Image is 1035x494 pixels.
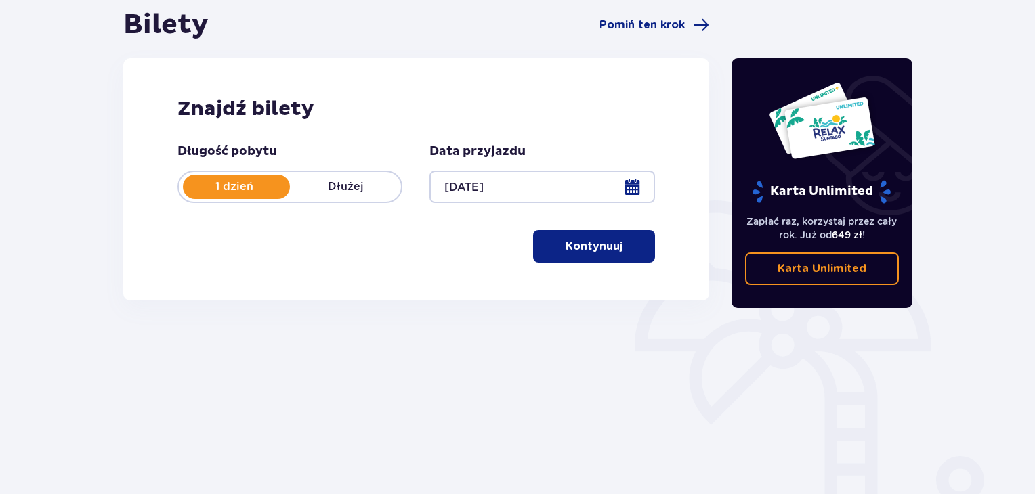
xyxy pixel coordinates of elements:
[832,229,862,240] span: 649 zł
[533,230,655,263] button: Kontynuuj
[290,179,401,194] p: Dłużej
[566,239,622,254] p: Kontynuuj
[179,179,290,194] p: 1 dzień
[778,261,866,276] p: Karta Unlimited
[429,143,526,160] p: Data przyjazdu
[177,96,655,122] h2: Znajdź bilety
[599,18,685,32] span: Pomiń ten krok
[177,143,277,160] p: Długość pobytu
[745,252,900,285] a: Karta Unlimited
[123,8,209,42] h1: Bilety
[751,180,892,204] p: Karta Unlimited
[599,17,709,33] a: Pomiń ten krok
[745,215,900,242] p: Zapłać raz, korzystaj przez cały rok. Już od !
